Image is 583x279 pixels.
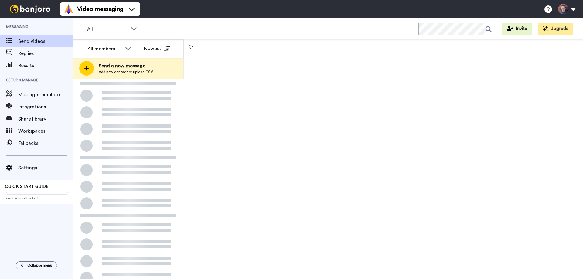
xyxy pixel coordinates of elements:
span: Send videos [18,38,73,45]
span: Send a new message [99,62,153,70]
span: Workspaces [18,128,73,135]
span: QUICK START GUIDE [5,185,49,189]
button: Newest [139,43,174,55]
span: Send yourself a test [5,196,68,201]
button: Upgrade [538,23,573,35]
span: Integrations [18,103,73,111]
button: Collapse menu [16,261,57,269]
span: Results [18,62,73,69]
img: bj-logo-header-white.svg [7,5,53,13]
img: vm-color.svg [64,4,73,14]
button: Invite [502,23,532,35]
span: Settings [18,164,73,172]
span: Video messaging [77,5,123,13]
span: Add new contact or upload CSV [99,70,153,74]
span: Collapse menu [27,263,52,268]
span: All [87,26,128,33]
span: Message template [18,91,73,98]
span: Replies [18,50,73,57]
div: All members [87,45,122,53]
span: Share library [18,115,73,123]
span: Fallbacks [18,140,73,147]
